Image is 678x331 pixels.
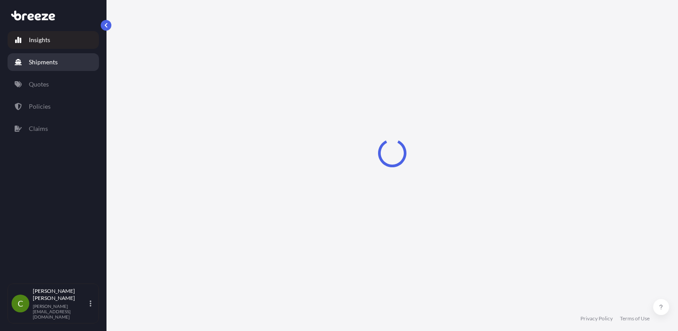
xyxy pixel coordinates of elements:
p: Policies [29,102,51,111]
p: [PERSON_NAME][EMAIL_ADDRESS][DOMAIN_NAME] [33,303,88,319]
p: [PERSON_NAME] [PERSON_NAME] [33,288,88,302]
a: Quotes [8,75,99,93]
a: Policies [8,98,99,115]
p: Shipments [29,58,58,67]
a: Terms of Use [620,315,650,322]
a: Shipments [8,53,99,71]
span: C [18,299,23,308]
a: Insights [8,31,99,49]
a: Privacy Policy [580,315,613,322]
a: Claims [8,120,99,138]
p: Claims [29,124,48,133]
p: Insights [29,35,50,44]
p: Quotes [29,80,49,89]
